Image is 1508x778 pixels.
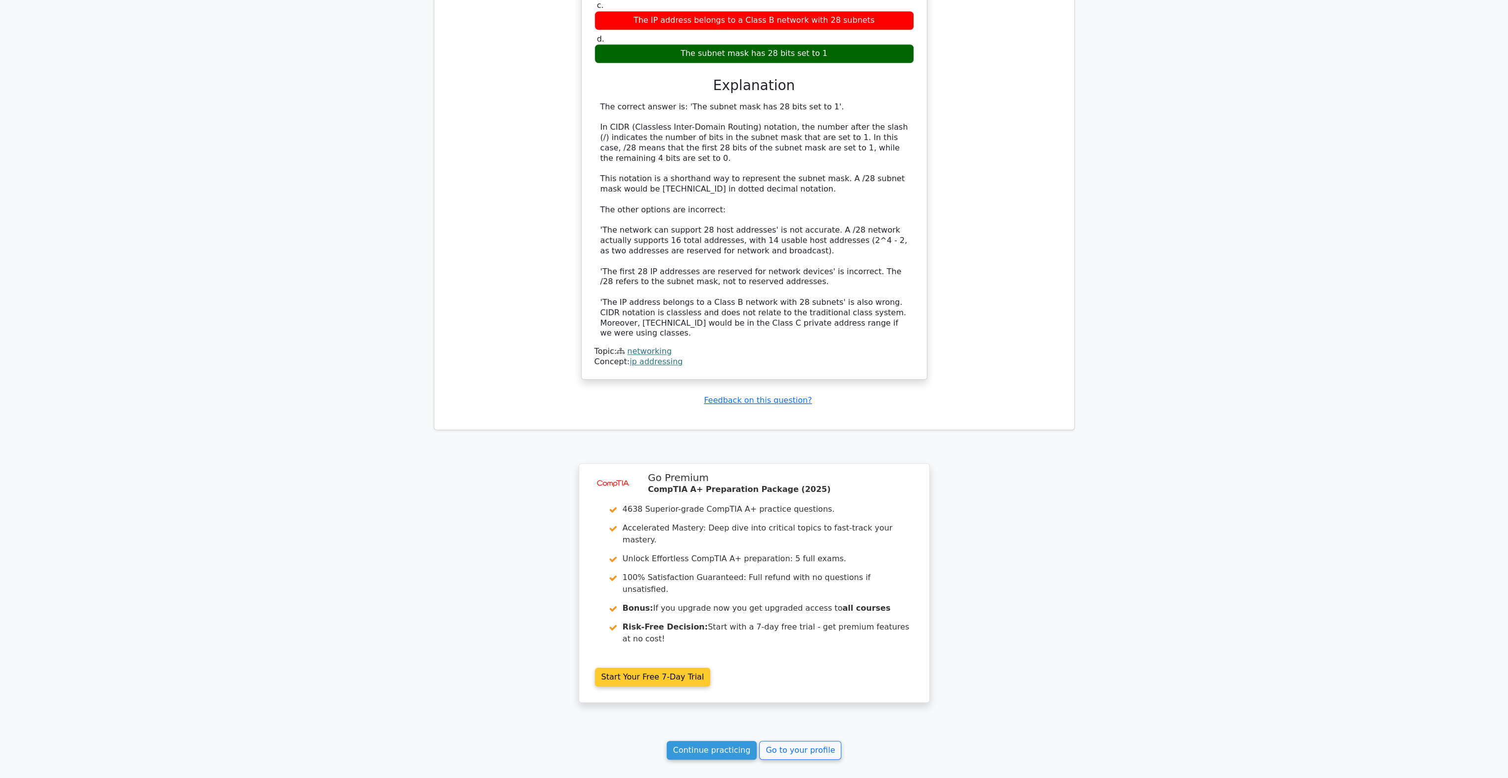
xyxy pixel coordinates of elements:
[627,346,672,356] a: networking
[597,34,604,44] span: d.
[704,395,812,405] a: Feedback on this question?
[594,346,914,357] div: Topic:
[759,741,841,760] a: Go to your profile
[594,11,914,30] div: The IP address belongs to a Class B network with 28 subnets
[594,357,914,367] div: Concept:
[597,0,604,10] span: c.
[594,44,914,63] div: The subnet mask has 28 bits set to 1
[600,102,908,339] div: The correct answer is: 'The subnet mask has 28 bits set to 1'. In CIDR (Classless Inter-Domain Ro...
[667,741,757,760] a: Continue practicing
[600,77,908,94] h3: Explanation
[630,357,683,366] a: ip addressing
[595,668,711,686] a: Start Your Free 7-Day Trial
